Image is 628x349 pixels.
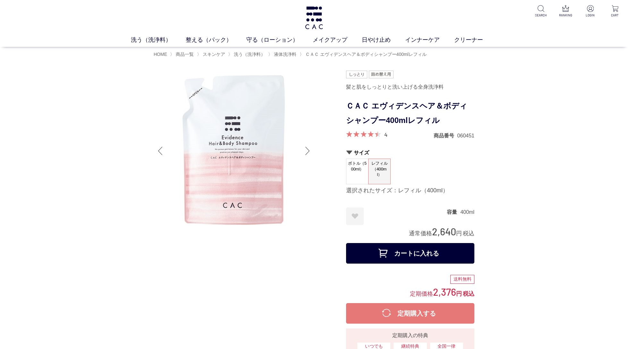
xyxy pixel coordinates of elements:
[434,132,457,139] dt: 商品番号
[131,36,186,44] a: 洗う（洗浄料）
[457,132,474,139] dd: 060451
[607,13,623,18] p: CART
[304,6,324,29] img: logo
[304,52,427,57] a: ＣＡＣ エヴィデンスヘア＆ボディシャンプー400mlレフィル
[582,13,598,18] p: LOGIN
[369,159,390,179] span: レフィル（400ml）
[154,52,167,57] a: HOME
[405,36,454,44] a: インナーケア
[454,36,497,44] a: クリーナー
[432,225,456,237] span: 2,640
[533,5,549,18] a: SEARCH
[410,290,433,297] span: 定期価格
[346,159,368,177] span: ボトル（500ml）
[533,13,549,18] p: SEARCH
[273,52,296,57] a: 液体洗浄料
[174,52,194,57] a: 商品一覧
[433,286,456,298] span: 2,376
[460,209,474,215] dd: 400ml
[456,230,462,237] span: 円
[607,5,623,18] a: CART
[268,51,298,57] li: 〉
[346,99,474,128] h1: ＣＡＣ エヴィデンスヘア＆ボディシャンプー400mlレフィル
[463,291,474,297] span: 税込
[463,230,474,237] span: 税込
[176,52,194,57] span: 商品一覧
[346,82,474,92] div: 髪と肌をしっとりと洗い上げる全身洗浄料
[558,13,573,18] p: RANKING
[154,71,314,231] img: ＣＡＣ エヴィデンスヘア＆ボディシャンプー400mlレフィル レフィル（400ml）
[369,71,394,78] img: 詰め替え用
[409,230,432,237] span: 通常価格
[274,52,296,57] span: 液体洗浄料
[362,36,405,44] a: 日やけ止め
[246,36,313,44] a: 守る（ローション）
[346,303,474,324] button: 定期購入する
[346,187,474,195] div: 選択されたサイズ：レフィル（400ml）
[456,291,462,297] span: 円
[558,5,573,18] a: RANKING
[197,51,227,57] li: 〉
[234,52,265,57] span: 洗う（洗浄料）
[313,36,362,44] a: メイクアップ
[228,51,267,57] li: 〉
[349,332,472,339] div: 定期購入の特典
[170,51,195,57] li: 〉
[346,71,367,78] img: しっとり
[186,36,246,44] a: 整える（パック）
[233,52,265,57] a: 洗う（洗浄料）
[346,149,474,156] h2: サイズ
[305,52,427,57] span: ＣＡＣ エヴィデンスヘア＆ボディシャンプー400mlレフィル
[346,207,364,225] a: お気に入りに登録する
[300,51,428,57] li: 〉
[346,243,474,264] button: カートに入れる
[450,275,474,284] div: 送料無料
[447,209,460,215] dt: 容量
[201,52,225,57] a: スキンケア
[203,52,225,57] span: スキンケア
[582,5,598,18] a: LOGIN
[384,131,387,138] a: 4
